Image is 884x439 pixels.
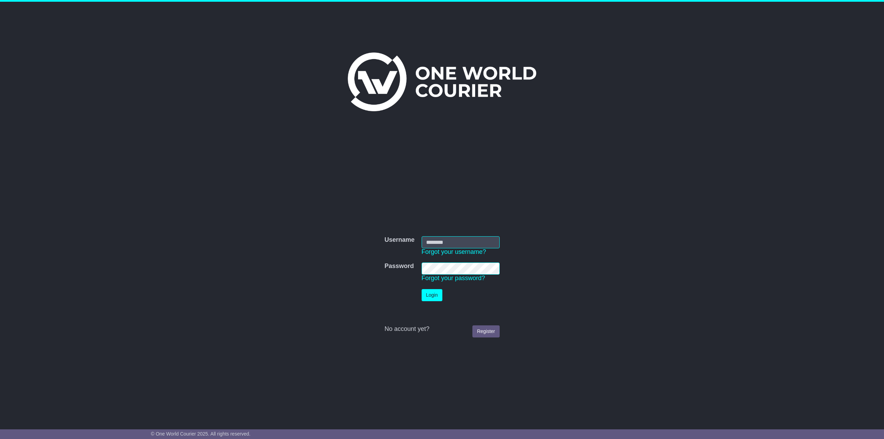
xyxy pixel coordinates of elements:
[422,275,485,281] a: Forgot your password?
[472,325,499,337] a: Register
[384,236,414,244] label: Username
[151,431,251,437] span: © One World Courier 2025. All rights reserved.
[348,53,536,111] img: One World
[384,263,414,270] label: Password
[422,289,442,301] button: Login
[422,248,486,255] a: Forgot your username?
[384,325,499,333] div: No account yet?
